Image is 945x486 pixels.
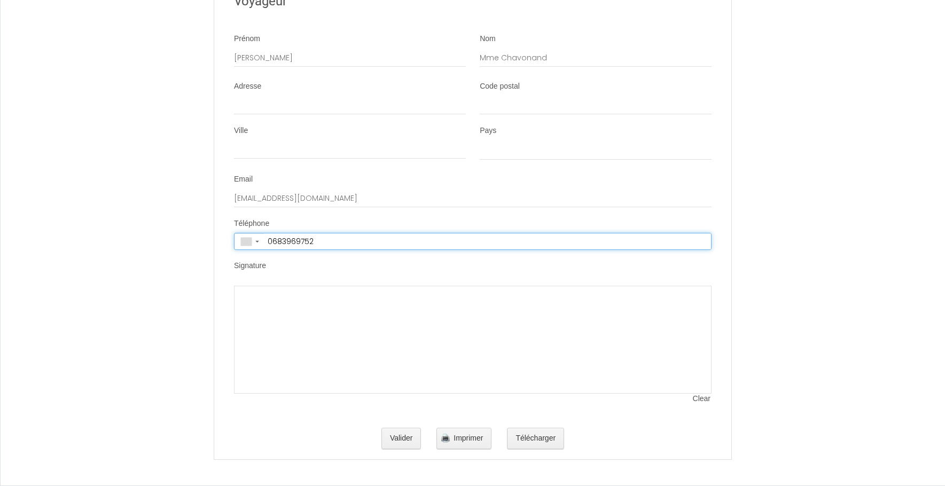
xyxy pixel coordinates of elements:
label: Téléphone [234,218,269,229]
label: Email [234,174,253,185]
span: Clear [693,394,712,404]
span: Imprimer [454,434,483,442]
label: Pays [480,126,496,136]
label: Ville [234,126,248,136]
button: Valider [381,428,421,449]
span: ▼ [254,239,260,244]
label: Signature [234,261,266,271]
button: Télécharger [507,428,564,449]
button: Imprimer [436,428,491,449]
label: Prénom [234,34,260,44]
label: Adresse [234,81,261,92]
label: Code postal [480,81,520,92]
img: printer.png [441,434,450,442]
label: Nom [480,34,496,44]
